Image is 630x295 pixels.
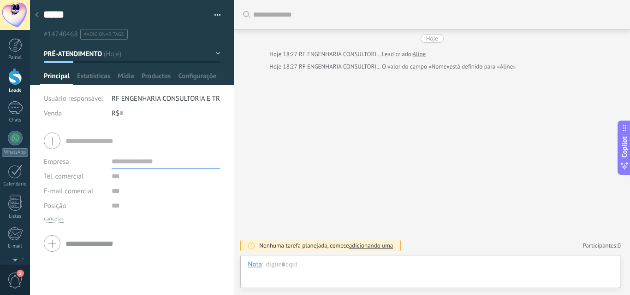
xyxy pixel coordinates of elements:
span: Tel. comercial [44,172,83,181]
span: Configurações [178,72,217,85]
div: Hoje 18:27 [269,62,299,71]
div: Nenhuma tarefa planejada, comece [259,242,393,249]
button: cancelar [44,215,64,223]
div: Painel [2,55,29,61]
a: Participantes:0 [583,242,621,249]
div: Calendário [2,181,29,187]
span: E-mail comercial [44,187,93,196]
div: WhatsApp [2,148,28,157]
span: #14740468 [44,30,78,39]
span: Estatísticas [77,72,110,85]
span: Principal [44,72,70,85]
button: Tel. comercial [44,169,83,184]
div: R$ [112,106,220,121]
a: Aline [413,50,426,59]
span: Copilot [620,136,629,157]
div: Hoje [426,34,438,43]
span: RF ENGENHARIA CONSULTORIA E TREINAMENTOS [299,50,428,58]
div: Posição [44,198,105,213]
span: RF ENGENHARIA CONSULTORIA E TREINAMENTOS [112,94,260,103]
label: Empresa [44,158,69,165]
div: Usuário responsável [44,91,105,106]
div: Hoje 18:27 [269,50,299,59]
div: Listas [2,214,29,220]
span: 0 [618,242,621,249]
span: : [262,260,263,269]
span: adicionando uma [349,242,393,249]
div: Venda [44,106,105,121]
div: E-mail [2,243,29,249]
span: 1 [17,270,24,277]
span: O valor do campo «Nome» [382,62,450,71]
span: Venda [44,109,62,118]
button: E-mail comercial [44,184,93,198]
span: #adicionar tags [84,31,124,38]
span: Productos [142,72,171,85]
div: Leads [2,88,29,94]
div: Lead criado: [382,50,413,59]
span: Mídia [118,72,134,85]
span: RF ENGENHARIA CONSULTORIA E TREINAMENTOS [299,63,428,70]
div: Chats [2,117,29,123]
span: Posição [44,202,66,209]
span: Usuário responsável [44,94,103,103]
span: está definido para «Aline» [450,62,516,71]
